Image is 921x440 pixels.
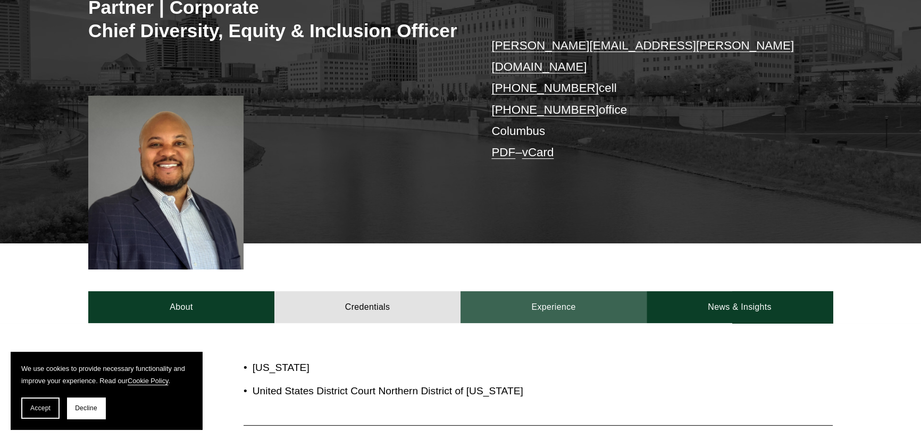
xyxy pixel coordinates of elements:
[21,397,60,419] button: Accept
[647,291,833,323] a: News & Insights
[491,103,599,116] a: [PHONE_NUMBER]
[30,404,51,412] span: Accept
[67,397,105,419] button: Decline
[491,81,599,95] a: [PHONE_NUMBER]
[88,291,274,323] a: About
[460,291,647,323] a: Experience
[491,39,794,73] a: [PERSON_NAME][EMAIL_ADDRESS][PERSON_NAME][DOMAIN_NAME]
[75,404,97,412] span: Decline
[253,359,585,377] p: [US_STATE]
[21,362,191,387] p: We use cookies to provide necessary functionality and improve your experience. Read our .
[11,352,202,429] section: Cookie banner
[274,291,460,323] a: Credentials
[491,146,515,159] a: PDF
[128,377,169,385] a: Cookie Policy
[522,146,554,159] a: vCard
[491,35,801,164] p: cell office Columbus –
[253,382,585,401] p: United States District Court Northern District of [US_STATE]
